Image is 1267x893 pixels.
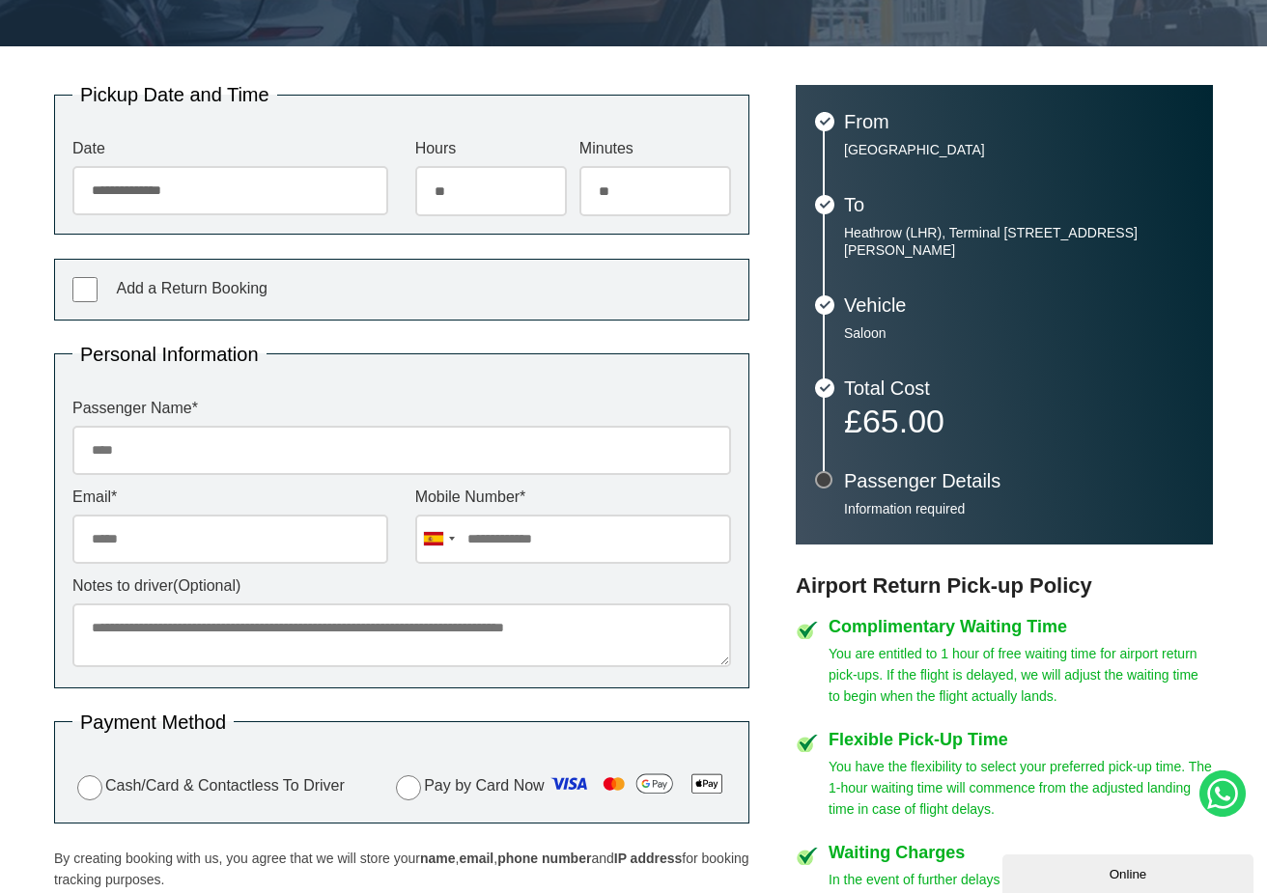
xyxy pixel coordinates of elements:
label: Date [72,141,388,156]
h3: Passenger Details [844,471,1194,490]
input: Add a Return Booking [72,277,98,302]
p: You are entitled to 1 hour of free waiting time for airport return pick-ups. If the flight is del... [829,643,1213,707]
h4: Flexible Pick-Up Time [829,731,1213,748]
p: [GEOGRAPHIC_DATA] [844,141,1194,158]
label: Mobile Number [415,489,731,505]
h3: Total Cost [844,378,1194,398]
p: You have the flexibility to select your preferred pick-up time. The 1-hour waiting time will comm... [829,756,1213,820]
input: Pay by Card Now [396,775,421,800]
strong: IP address [614,851,683,866]
h3: Airport Return Pick-up Policy [796,573,1213,599]
h3: From [844,112,1194,131]
label: Pay by Card Now [391,768,731,805]
legend: Personal Information [72,345,267,364]
label: Hours [415,141,567,156]
h3: To [844,195,1194,214]
strong: name [420,851,456,866]
p: Information required [844,500,1194,517]
p: Saloon [844,324,1194,342]
span: (Optional) [173,577,240,594]
div: Spain (España): +34 [416,516,461,563]
h4: Waiting Charges [829,844,1213,861]
p: By creating booking with us, you agree that we will store your , , and for booking tracking purpo... [54,848,749,890]
input: Cash/Card & Contactless To Driver [77,775,102,800]
p: £ [844,407,1194,434]
span: 65.00 [862,403,944,439]
label: Passenger Name [72,401,731,416]
legend: Pickup Date and Time [72,85,277,104]
iframe: chat widget [1002,851,1257,893]
legend: Payment Method [72,712,234,732]
span: Add a Return Booking [116,280,267,296]
strong: phone number [497,851,591,866]
h4: Complimentary Waiting Time [829,618,1213,635]
label: Notes to driver [72,578,731,594]
label: Email [72,489,388,505]
label: Cash/Card & Contactless To Driver [72,772,345,800]
strong: email [459,851,493,866]
h3: Vehicle [844,295,1194,315]
label: Minutes [579,141,731,156]
p: Heathrow (LHR), Terminal [STREET_ADDRESS][PERSON_NAME] [844,224,1194,259]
